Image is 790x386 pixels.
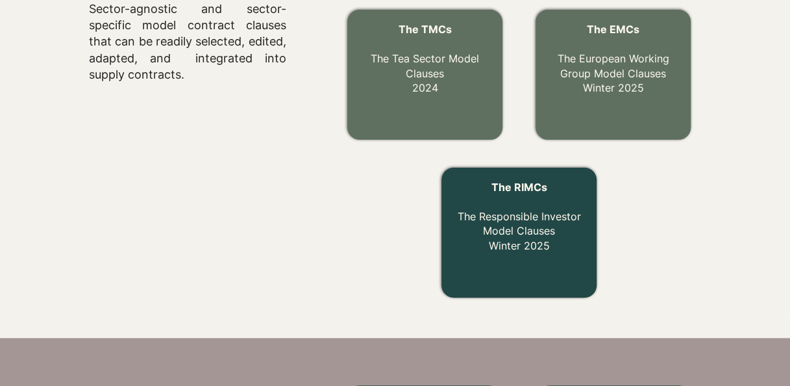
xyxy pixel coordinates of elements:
a: The TMCs The Tea Sector Model Clauses2024 [371,23,479,94]
p: Sector-agnostic and sector-specific model contract clauses that can be readily selected, edited, ... [89,1,286,83]
span: The TMCs [398,23,451,36]
span: The RIMCs [491,181,547,194]
a: The RIMCs The Responsible Investor Model ClausesWinter 2025 [457,181,580,252]
a: The EMCs The European Working Group Model ClausesWinter 2025 [557,23,669,94]
span: The EMCs [587,23,639,36]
